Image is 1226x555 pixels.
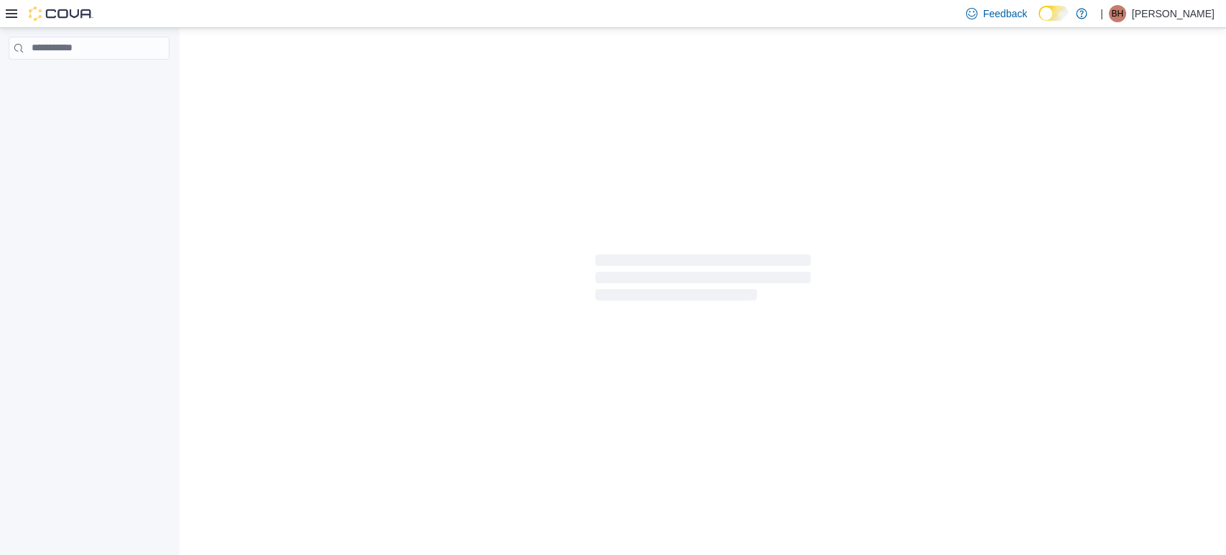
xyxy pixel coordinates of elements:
[1109,5,1126,22] div: Brittany Harpestad
[983,6,1027,21] span: Feedback
[29,6,93,21] img: Cova
[1132,5,1215,22] p: [PERSON_NAME]
[1112,5,1124,22] span: BH
[1039,6,1069,21] input: Dark Mode
[1100,5,1103,22] p: |
[9,63,169,97] nav: Complex example
[595,257,811,303] span: Loading
[1039,21,1039,22] span: Dark Mode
